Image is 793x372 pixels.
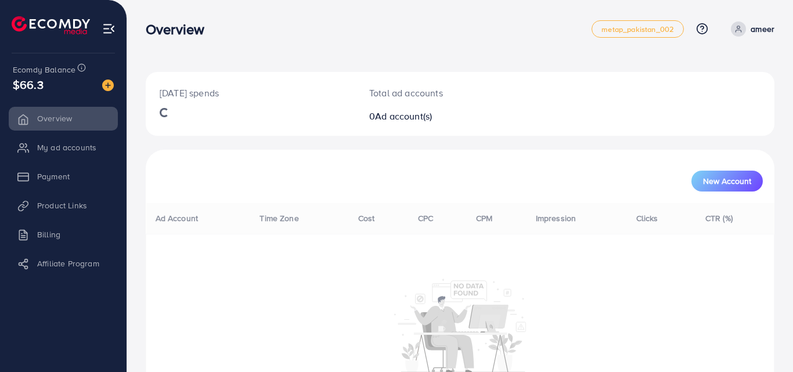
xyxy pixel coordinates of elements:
[369,86,499,100] p: Total ad accounts
[13,64,75,75] span: Ecomdy Balance
[146,21,214,38] h3: Overview
[703,177,751,185] span: New Account
[13,76,44,93] span: $66.3
[691,171,763,192] button: New Account
[751,22,774,36] p: ameer
[160,86,341,100] p: [DATE] spends
[12,16,90,34] img: logo
[726,21,774,37] a: ameer
[375,110,432,122] span: Ad account(s)
[369,111,499,122] h2: 0
[592,20,684,38] a: metap_pakistan_002
[102,22,116,35] img: menu
[102,80,114,91] img: image
[601,26,674,33] span: metap_pakistan_002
